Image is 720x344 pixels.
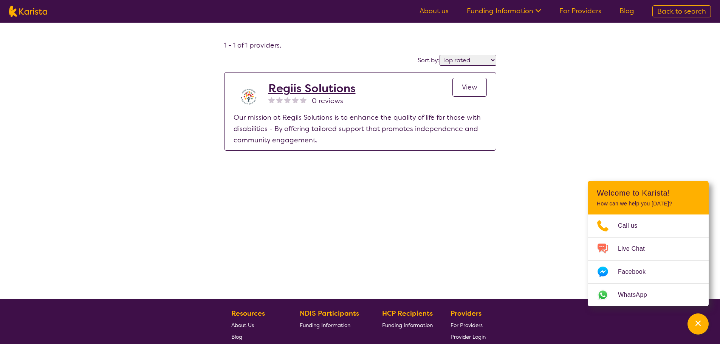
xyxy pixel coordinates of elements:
[687,313,709,335] button: Channel Menu
[382,322,433,329] span: Funding Information
[618,289,656,301] span: WhatsApp
[276,97,283,103] img: nonereviewstar
[224,41,496,50] h4: 1 - 1 of 1 providers .
[231,333,242,340] span: Blog
[292,97,299,103] img: nonereviewstar
[452,78,487,97] a: View
[231,331,282,342] a: Blog
[462,83,477,92] span: View
[618,243,654,255] span: Live Chat
[657,7,706,16] span: Back to search
[284,97,291,103] img: nonereviewstar
[451,322,483,329] span: For Providers
[597,188,700,197] h2: Welcome to Karista!
[234,82,264,112] img: nnm9snzt2xxqtdeird2q.png
[300,322,350,329] span: Funding Information
[652,5,711,17] a: Back to search
[300,309,359,318] b: NDIS Participants
[451,333,486,340] span: Provider Login
[300,319,365,331] a: Funding Information
[588,181,709,306] div: Channel Menu
[268,82,356,95] a: Regiis Solutions
[231,309,265,318] b: Resources
[9,6,47,17] img: Karista logo
[300,97,307,103] img: nonereviewstar
[588,284,709,306] a: Web link opens in a new tab.
[382,319,433,331] a: Funding Information
[597,201,700,207] p: How can we help you [DATE]?
[234,112,487,146] p: Our mission at Regiis Solutions is to enhance the quality of life for those with disabilities - B...
[382,309,433,318] b: HCP Recipients
[268,97,275,103] img: nonereviewstar
[418,56,440,64] label: Sort by:
[588,214,709,306] ul: Choose channel
[618,220,647,231] span: Call us
[231,322,254,329] span: About Us
[618,266,655,278] span: Facebook
[231,319,282,331] a: About Us
[619,6,634,15] a: Blog
[312,95,343,106] span: 0 reviews
[467,6,541,15] a: Funding Information
[451,309,482,318] b: Providers
[451,331,486,342] a: Provider Login
[559,6,601,15] a: For Providers
[451,319,486,331] a: For Providers
[420,6,449,15] a: About us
